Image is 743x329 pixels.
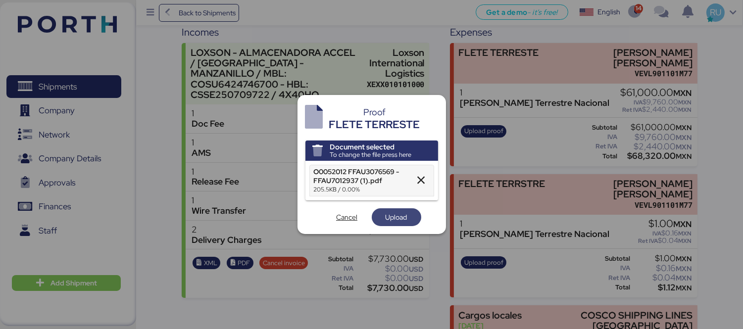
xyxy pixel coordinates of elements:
[314,167,409,185] div: O0052012 FFAU3076569 - FFAU7012937 (1).pdf
[329,117,420,133] div: FLETE TERRESTE
[314,185,409,194] div: 205.5KB / 0.00%
[386,211,407,223] span: Upload
[372,208,421,226] button: Upload
[322,208,372,226] button: Cancel
[336,211,357,223] span: Cancel
[330,151,411,159] div: To change the file press here
[329,108,420,117] div: Proof
[330,143,411,151] div: Document selected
